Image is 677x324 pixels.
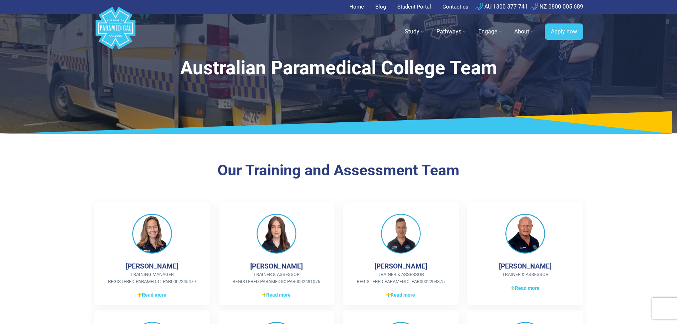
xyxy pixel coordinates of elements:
a: Read more [354,291,447,299]
img: Chris King [381,214,421,254]
img: Jaime Wallis [132,214,172,254]
a: Study [401,22,429,42]
h3: Our Training and Assessment Team [131,161,547,180]
a: AU 1300 377 741 [475,3,528,10]
span: Read more [138,291,166,299]
a: Read more [479,284,572,292]
a: NZ 0800 005 689 [531,3,583,10]
span: Training Manager Registered Paramedic: PAR0002245479 [106,271,199,285]
img: Betina Ellul [257,214,296,254]
span: Trainer & Assessor [479,271,572,278]
h4: [PERSON_NAME] [499,262,552,270]
h4: [PERSON_NAME] [126,262,178,270]
a: Read more [230,291,323,299]
a: Engage [474,22,507,42]
span: Read more [262,291,291,299]
span: Trainer & Assessor Registered Paramedic: PAR0002204875 [354,271,447,285]
h1: Australian Paramedical College Team [131,57,547,79]
span: Read more [386,291,415,299]
span: Trainer & Assessor Registered Paramedic: PAR0002481076 [230,271,323,285]
a: Apply now [545,23,583,40]
h4: [PERSON_NAME] [375,262,427,270]
a: Australian Paramedical College [94,14,137,50]
a: Pathways [432,22,471,42]
h4: [PERSON_NAME] [250,262,303,270]
img: Jens Hojby [505,214,545,254]
a: Read more [106,291,199,299]
a: About [510,22,539,42]
span: Read more [511,285,539,292]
